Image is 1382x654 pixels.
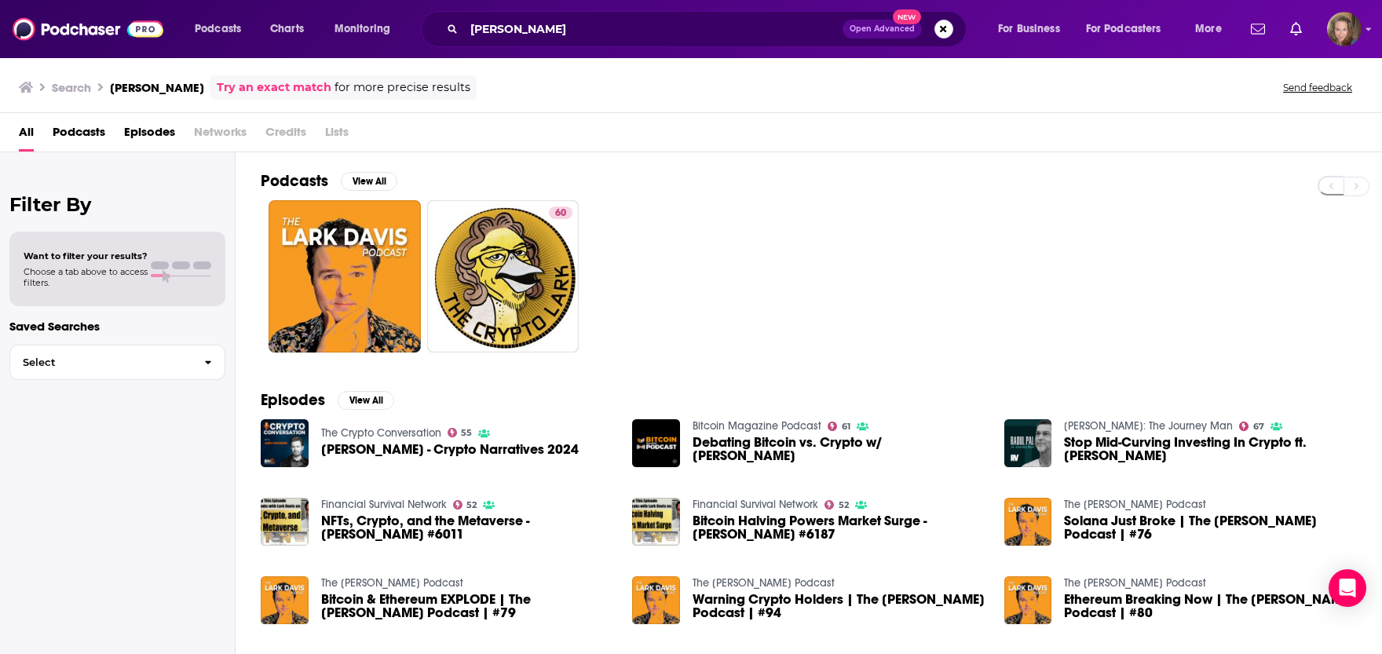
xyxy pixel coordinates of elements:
button: Select [9,345,225,380]
a: Debating Bitcoin vs. Crypto w/ Lark Davis [693,436,985,462]
img: User Profile [1327,12,1362,46]
a: Financial Survival Network [321,498,447,511]
span: NFTs, Crypto, and the Metaverse - [PERSON_NAME] #6011 [321,514,614,541]
div: Open Intercom Messenger [1329,569,1366,607]
a: Raoul Pal: The Journey Man [1064,419,1233,433]
a: 55 [448,428,473,437]
img: NFTs, Crypto, and the Metaverse - Lark Davis #6011 [261,498,309,546]
input: Search podcasts, credits, & more... [464,16,843,42]
button: open menu [1076,16,1184,42]
a: 52 [453,500,477,510]
span: 55 [461,429,472,437]
a: PodcastsView All [261,171,397,191]
a: Charts [260,16,313,42]
span: Select [10,357,192,367]
span: Monitoring [335,18,390,40]
span: Open Advanced [850,25,915,33]
span: Networks [194,119,247,152]
a: Ethereum Breaking Now | The Lark Davis Podcast | #80 [1004,576,1052,624]
p: Saved Searches [9,319,225,334]
span: Podcasts [195,18,241,40]
span: More [1195,18,1222,40]
a: EpisodesView All [261,390,394,410]
button: View All [338,391,394,410]
a: Try an exact match [217,79,331,97]
a: Podcasts [53,119,105,152]
img: Bitcoin Halving Powers Market Surge - Lark Davis #6187 [632,498,680,546]
span: For Podcasters [1086,18,1161,40]
span: Warning Crypto Holders | The [PERSON_NAME] Podcast | #94 [693,593,985,619]
h2: Filter By [9,193,225,216]
span: for more precise results [335,79,470,97]
a: Bitcoin & Ethereum EXPLODE | The Lark Davis Podcast | #79 [321,593,614,619]
button: Show profile menu [1327,12,1362,46]
button: open menu [1184,16,1241,42]
button: View All [341,172,397,191]
a: Episodes [124,119,175,152]
span: Ethereum Breaking Now | The [PERSON_NAME] Podcast | #80 [1064,593,1357,619]
span: 52 [839,502,849,509]
h3: [PERSON_NAME] [110,80,204,95]
a: The Lark Davis Podcast [321,576,463,590]
img: Debating Bitcoin vs. Crypto w/ Lark Davis [632,419,680,467]
img: Bitcoin & Ethereum EXPLODE | The Lark Davis Podcast | #79 [261,576,309,624]
span: Bitcoin & Ethereum EXPLODE | The [PERSON_NAME] Podcast | #79 [321,593,614,619]
a: Show notifications dropdown [1284,16,1308,42]
a: The Crypto Conversation [321,426,441,440]
button: Open AdvancedNew [843,20,922,38]
a: Lark Davis - Crypto Narratives 2024 [321,443,579,456]
a: 52 [824,500,849,510]
button: Send feedback [1278,81,1357,94]
img: Stop Mid-Curving Investing In Crypto ft. Lark Davis [1004,419,1052,467]
div: Search podcasts, credits, & more... [436,11,982,47]
span: Lists [325,119,349,152]
img: Solana Just Broke | The Lark Davis Podcast | #76 [1004,498,1052,546]
span: 67 [1253,423,1264,430]
a: The Lark Davis Podcast [1064,576,1206,590]
img: Podchaser - Follow, Share and Rate Podcasts [13,14,163,44]
span: Charts [270,18,304,40]
a: All [19,119,34,152]
img: Lark Davis - Crypto Narratives 2024 [261,419,309,467]
img: Warning Crypto Holders | The Lark Davis Podcast | #94 [632,576,680,624]
a: 61 [828,422,850,431]
button: open menu [324,16,411,42]
span: 52 [466,502,477,509]
a: Warning Crypto Holders | The Lark Davis Podcast | #94 [693,593,985,619]
button: open menu [987,16,1080,42]
a: 60 [427,200,579,353]
span: Debating Bitcoin vs. Crypto w/ [PERSON_NAME] [693,436,985,462]
h2: Podcasts [261,171,328,191]
a: Show notifications dropdown [1245,16,1271,42]
span: [PERSON_NAME] - Crypto Narratives 2024 [321,443,579,456]
a: Stop Mid-Curving Investing In Crypto ft. Lark Davis [1064,436,1357,462]
span: 60 [555,206,566,221]
span: For Business [998,18,1060,40]
a: NFTs, Crypto, and the Metaverse - Lark Davis #6011 [321,514,614,541]
a: Solana Just Broke | The Lark Davis Podcast | #76 [1064,514,1357,541]
span: Bitcoin Halving Powers Market Surge - [PERSON_NAME] #6187 [693,514,985,541]
span: Want to filter your results? [24,250,148,261]
h2: Episodes [261,390,325,410]
a: Ethereum Breaking Now | The Lark Davis Podcast | #80 [1064,593,1357,619]
span: New [893,9,921,24]
span: Logged in as smcclure267 [1327,12,1362,46]
span: Choose a tab above to access filters. [24,266,148,288]
button: open menu [184,16,261,42]
a: The Lark Davis Podcast [1064,498,1206,511]
a: Bitcoin Magazine Podcast [693,419,821,433]
a: 60 [549,206,572,219]
a: Bitcoin Halving Powers Market Surge - Lark Davis #6187 [693,514,985,541]
a: Financial Survival Network [693,498,818,511]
